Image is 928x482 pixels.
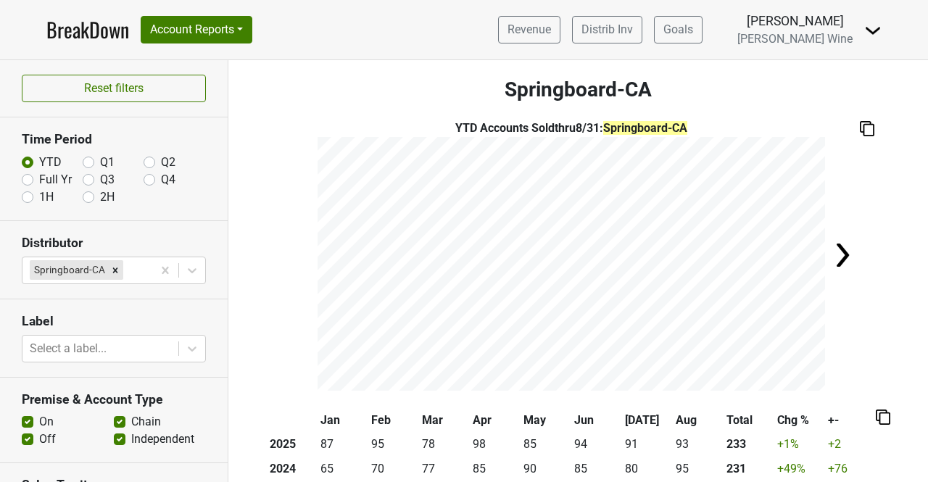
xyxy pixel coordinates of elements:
[131,413,161,431] label: Chain
[228,78,928,102] h3: Springboard-CA
[30,260,107,279] div: Springboard-CA
[724,408,774,433] th: Total
[622,408,673,433] th: [DATE]
[267,457,318,481] th: 2024
[774,433,825,457] td: +1 %
[825,408,876,433] th: +-
[521,408,571,433] th: May
[107,260,123,279] div: Remove Springboard-CA
[161,171,175,188] label: Q4
[419,408,470,433] th: Mar
[368,457,419,481] td: 70
[622,457,673,481] td: 80
[318,120,825,137] div: YTD Accounts Sold thru 8/31 :
[864,22,882,39] img: Dropdown Menu
[22,392,206,407] h3: Premise & Account Type
[673,433,724,457] td: 93
[521,457,571,481] td: 90
[825,433,876,457] td: +2
[470,433,521,457] td: 98
[22,236,206,251] h3: Distributor
[318,433,368,457] td: 87
[737,12,853,30] div: [PERSON_NAME]
[571,408,622,433] th: Jun
[724,433,774,457] th: 233
[141,16,252,43] button: Account Reports
[318,408,368,433] th: Jan
[774,457,825,481] td: +49 %
[368,433,419,457] td: 95
[622,433,673,457] td: 91
[724,457,774,481] th: 231
[22,132,206,147] h3: Time Period
[39,431,56,448] label: Off
[39,188,54,206] label: 1H
[603,121,687,135] span: Springboard-CA
[654,16,703,43] a: Goals
[267,433,318,457] th: 2025
[825,457,876,481] td: +76
[571,457,622,481] td: 85
[131,431,194,448] label: Independent
[828,241,857,270] img: Arrow right
[673,457,724,481] td: 95
[673,408,724,433] th: Aug
[46,14,129,45] a: BreakDown
[161,154,175,171] label: Q2
[860,121,874,136] img: Copy to clipboard
[419,433,470,457] td: 78
[498,16,560,43] a: Revenue
[100,188,115,206] label: 2H
[572,16,642,43] a: Distrib Inv
[39,154,62,171] label: YTD
[39,413,54,431] label: On
[419,457,470,481] td: 77
[100,171,115,188] label: Q3
[774,408,825,433] th: Chg %
[22,314,206,329] h3: Label
[22,75,206,102] button: Reset filters
[876,410,890,425] img: Copy to clipboard
[39,171,72,188] label: Full Yr
[318,457,368,481] td: 65
[100,154,115,171] label: Q1
[571,433,622,457] td: 94
[470,408,521,433] th: Apr
[737,32,853,46] span: [PERSON_NAME] Wine
[368,408,419,433] th: Feb
[521,433,571,457] td: 85
[470,457,521,481] td: 85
